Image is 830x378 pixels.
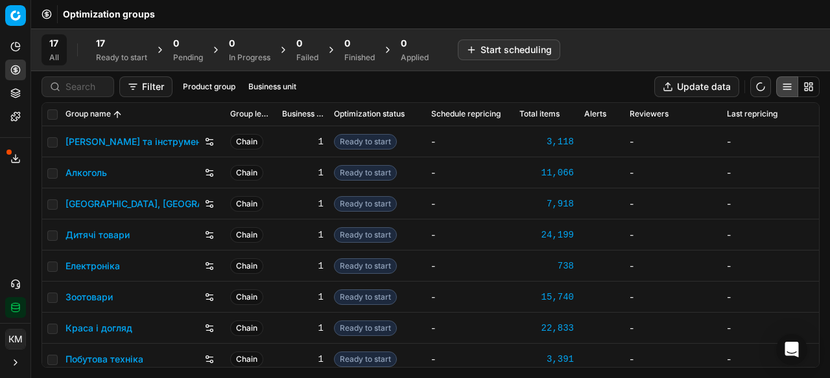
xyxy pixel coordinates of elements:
span: 0 [173,37,179,50]
span: Ready to start [334,134,397,150]
span: Ready to start [334,227,397,243]
a: 15,740 [519,291,574,304]
span: 0 [401,37,407,50]
span: Reviewers [630,109,669,120]
div: 1 [282,135,324,148]
span: КM [6,329,25,349]
td: - [722,188,819,219]
span: 0 [229,37,235,50]
span: Ready to start [334,258,397,274]
button: Sorted by Group name ascending [111,108,124,121]
td: - [722,219,819,250]
div: 1 [282,353,324,366]
span: 17 [49,37,58,50]
td: - [722,126,819,157]
td: - [624,313,722,344]
div: All [49,52,59,63]
span: Schedule repricing [431,109,501,120]
td: - [426,219,514,250]
span: Group level [230,109,272,120]
td: - [624,282,722,313]
div: Ready to start [96,52,147,63]
td: - [624,188,722,219]
div: 1 [282,197,324,210]
a: Побутова техніка [65,353,143,366]
button: Start scheduling [458,39,560,60]
a: Краса і догляд [65,322,132,335]
div: Open Intercom Messenger [776,334,807,365]
div: 1 [282,228,324,241]
td: - [624,219,722,250]
td: - [426,157,514,188]
td: - [722,250,819,282]
button: Product group [178,79,241,94]
span: Ready to start [334,351,397,367]
span: Chain [230,351,263,367]
button: Filter [119,76,172,97]
span: Chain [230,134,263,150]
td: - [426,344,514,375]
button: Update data [654,76,739,97]
td: - [426,188,514,219]
a: 7,918 [519,197,574,210]
td: - [722,313,819,344]
span: Chain [230,289,263,305]
span: Ready to start [334,320,397,336]
span: Optimization groups [63,8,155,21]
input: Search [65,80,106,93]
td: - [624,157,722,188]
span: Business unit [282,109,324,120]
td: - [624,250,722,282]
td: - [722,344,819,375]
a: 11,066 [519,166,574,179]
div: 1 [282,291,324,304]
div: Applied [401,52,429,63]
span: Group name [65,109,111,120]
a: Зоотовари [65,291,113,304]
a: 24,199 [519,228,574,241]
nav: breadcrumb [63,8,155,21]
span: Chain [230,165,263,181]
span: Ready to start [334,196,397,212]
div: Failed [296,52,318,63]
a: Електроніка [65,260,120,272]
span: Alerts [584,109,606,120]
button: КM [5,329,26,350]
a: Дитячі товари [65,228,130,241]
td: - [426,313,514,344]
span: Chain [230,196,263,212]
span: Chain [230,320,263,336]
span: Last repricing [727,109,777,120]
td: - [722,157,819,188]
span: Chain [230,258,263,274]
span: 17 [96,37,105,50]
a: 738 [519,260,574,272]
span: Ready to start [334,289,397,305]
a: 3,391 [519,353,574,366]
div: 1 [282,322,324,335]
a: [GEOGRAPHIC_DATA], [GEOGRAPHIC_DATA] і город [65,197,199,210]
div: In Progress [229,52,270,63]
div: Finished [344,52,375,63]
span: 0 [296,37,302,50]
td: - [426,282,514,313]
a: 22,833 [519,322,574,335]
span: Optimization status [334,109,405,120]
span: Ready to start [334,165,397,181]
td: - [426,126,514,157]
a: Алкоголь [65,166,107,179]
td: - [624,126,722,157]
span: Total items [519,109,560,120]
a: 3,118 [519,135,574,148]
td: - [722,282,819,313]
div: Pending [173,52,203,63]
td: - [426,250,514,282]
